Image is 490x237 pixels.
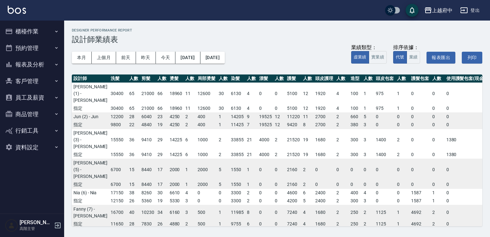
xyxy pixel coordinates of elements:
[335,121,349,129] td: 2
[374,121,395,129] td: 0
[128,180,140,189] td: 15
[140,197,156,205] td: 5360
[393,51,407,64] button: 代號
[217,197,229,205] td: 0
[258,197,274,205] td: 0
[245,180,258,189] td: 1
[314,121,335,129] td: 2700
[395,151,410,159] td: 2
[374,129,395,151] td: 1400
[349,151,362,159] td: 300
[258,104,274,113] td: 0
[175,52,200,64] button: [DATE]
[362,83,374,104] td: 1
[462,52,482,64] button: 列印
[140,104,156,113] td: 21000
[245,189,258,197] td: 2
[395,83,410,104] td: 1
[156,180,168,189] td: 17
[285,121,301,129] td: 9420
[184,159,196,180] td: 1
[128,104,140,113] td: 65
[156,129,168,151] td: 29
[395,159,410,180] td: 0
[362,180,374,189] td: 0
[445,180,487,189] td: 0
[140,151,156,159] td: 9410
[431,197,445,205] td: 1
[335,189,349,197] td: 2
[427,52,455,64] button: 報表匯出
[72,28,482,32] h2: Designer Performance Report
[229,189,245,197] td: 3300
[301,197,314,205] td: 5
[362,112,374,121] td: 5
[128,121,140,129] td: 22
[156,197,168,205] td: 19
[314,180,335,189] td: 0
[349,104,362,113] td: 100
[445,159,487,180] td: 0
[406,4,418,17] button: save
[109,104,128,113] td: 30400
[407,51,420,64] button: 業績
[395,75,410,83] th: 人數
[109,197,128,205] td: 12150
[301,129,314,151] td: 19
[229,75,245,83] th: 染髮
[196,151,217,159] td: 1000
[196,83,217,104] td: 12600
[314,159,335,180] td: 0
[314,151,335,159] td: 1680
[72,35,482,44] h3: 設計師業績表
[5,219,18,232] img: Person
[285,189,301,197] td: 4600
[431,189,445,197] td: 1
[229,112,245,121] td: 14205
[273,189,285,197] td: 0
[128,159,140,180] td: 15
[184,121,196,129] td: 2
[395,121,410,129] td: 0
[72,151,109,159] td: 指定
[314,75,335,83] th: 頭皮護理
[285,112,301,121] td: 11220
[369,51,387,64] button: 實業績
[156,83,168,104] td: 66
[301,159,314,180] td: 2
[374,83,395,104] td: 975
[335,129,349,151] td: 2
[314,112,335,121] td: 2700
[273,180,285,189] td: 0
[410,159,431,180] td: 0
[301,83,314,104] td: 12
[395,104,410,113] td: 1
[72,75,109,83] th: 設計師
[362,151,374,159] td: 3
[184,151,196,159] td: 6
[445,189,487,197] td: 0
[229,180,245,189] td: 1550
[245,197,258,205] td: 2
[431,180,445,189] td: 0
[273,197,285,205] td: 0
[128,197,140,205] td: 26
[362,121,374,129] td: 3
[314,104,335,113] td: 1920
[128,112,140,121] td: 28
[445,121,487,129] td: 0
[374,151,395,159] td: 1400
[184,104,196,113] td: 11
[109,112,128,121] td: 12200
[156,75,168,83] th: 人數
[273,151,285,159] td: 2
[362,189,374,197] td: 4
[196,75,217,83] th: 局部燙髮
[258,180,274,189] td: 0
[156,112,168,121] td: 23
[335,112,349,121] td: 2
[285,83,301,104] td: 5100
[168,180,184,189] td: 2000
[410,189,431,197] td: 1587
[258,159,274,180] td: 0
